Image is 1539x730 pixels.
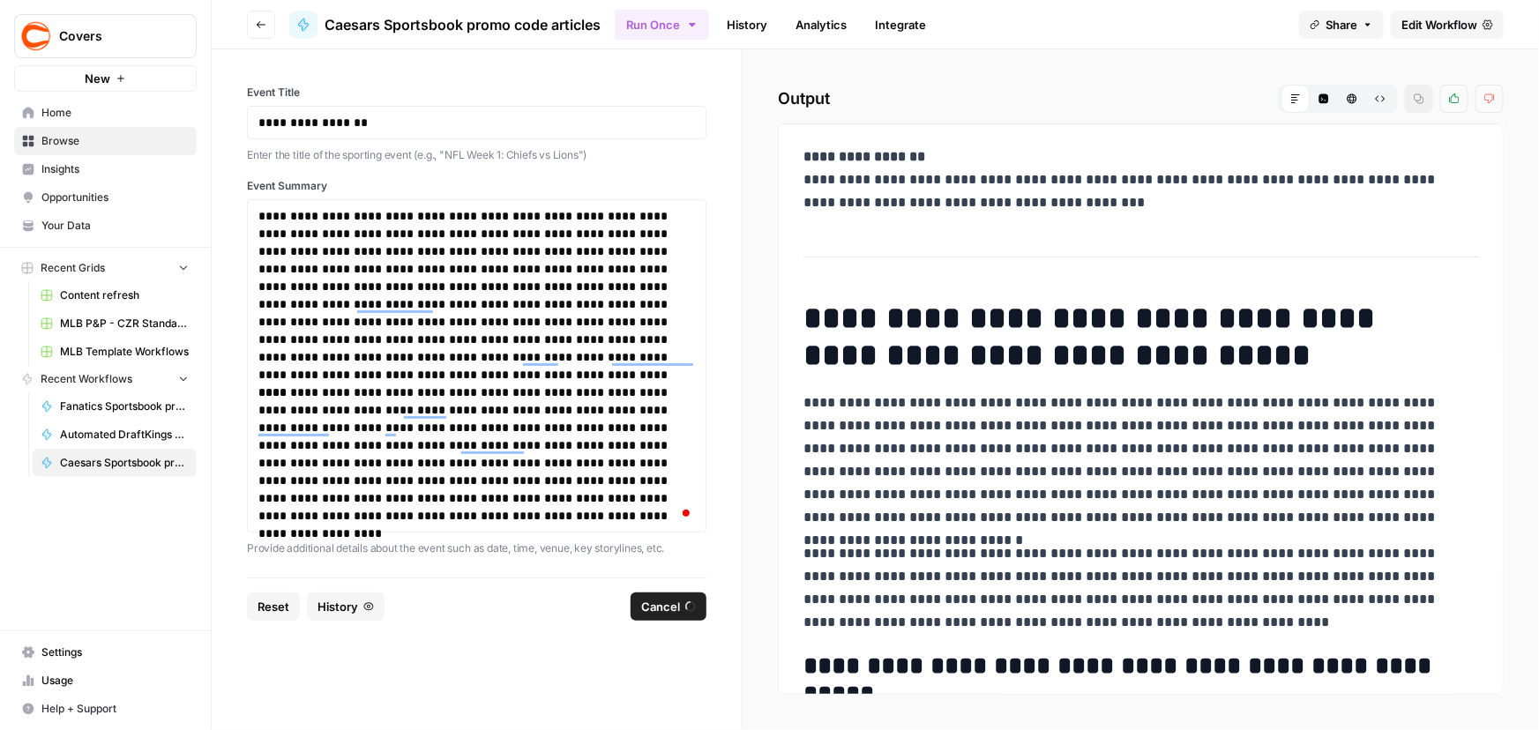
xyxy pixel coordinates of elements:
span: Insights [41,161,189,177]
button: Recent Workflows [14,366,197,392]
button: Help + Support [14,695,197,723]
a: MLB Template Workflows [33,338,197,366]
span: Caesars Sportsbook promo code articles [60,455,189,471]
span: Browse [41,133,189,149]
a: Analytics [785,11,857,39]
span: Reset [258,598,289,615]
button: Reset [247,592,300,621]
a: Home [14,99,197,127]
a: Caesars Sportsbook promo code articles [289,11,601,39]
a: Fanatics Sportsbook promo articles [33,392,197,421]
button: Recent Grids [14,255,197,281]
span: New [85,70,110,87]
a: Content refresh [33,281,197,309]
span: Fanatics Sportsbook promo articles [60,399,189,414]
span: Your Data [41,218,189,234]
span: History [318,598,358,615]
a: Automated DraftKings promo code articles [33,421,197,449]
span: Automated DraftKings promo code articles [60,427,189,443]
a: History [716,11,778,39]
span: Edit Workflow [1401,16,1477,34]
span: Recent Workflows [41,371,132,387]
a: Opportunities [14,183,197,212]
span: Help + Support [41,701,189,717]
a: Browse [14,127,197,155]
span: Settings [41,644,189,660]
button: New [14,65,197,92]
p: Enter the title of the sporting event (e.g., "NFL Week 1: Chiefs vs Lions") [247,146,706,164]
a: Caesars Sportsbook promo code articles [33,449,197,477]
button: History [307,592,385,621]
div: To enrich screen reader interactions, please activate Accessibility in Grammarly extension settings [258,207,695,525]
label: Event Title [247,85,706,101]
h2: Output [778,85,1504,113]
span: Cancel [641,598,680,615]
span: Usage [41,673,189,689]
a: MLB P&P - CZR Standard (Production) Grid [33,309,197,338]
span: MLB Template Workflows [60,344,189,360]
span: Share [1326,16,1357,34]
a: Your Data [14,212,197,240]
label: Event Summary [247,178,706,194]
span: Opportunities [41,190,189,205]
a: Insights [14,155,197,183]
span: Home [41,105,189,121]
button: Cancel [631,592,706,621]
a: Integrate [864,11,937,39]
span: Recent Grids [41,260,105,276]
a: Settings [14,638,197,667]
span: Covers [59,27,166,45]
a: Usage [14,667,197,695]
a: Edit Workflow [1391,11,1504,39]
span: Content refresh [60,287,189,303]
button: Share [1299,11,1384,39]
p: Provide additional details about the event such as date, time, venue, key storylines, etc. [247,540,706,557]
button: Workspace: Covers [14,14,197,58]
span: Caesars Sportsbook promo code articles [325,14,601,35]
button: Run Once [615,10,709,40]
span: MLB P&P - CZR Standard (Production) Grid [60,316,189,331]
img: Covers Logo [20,20,52,52]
